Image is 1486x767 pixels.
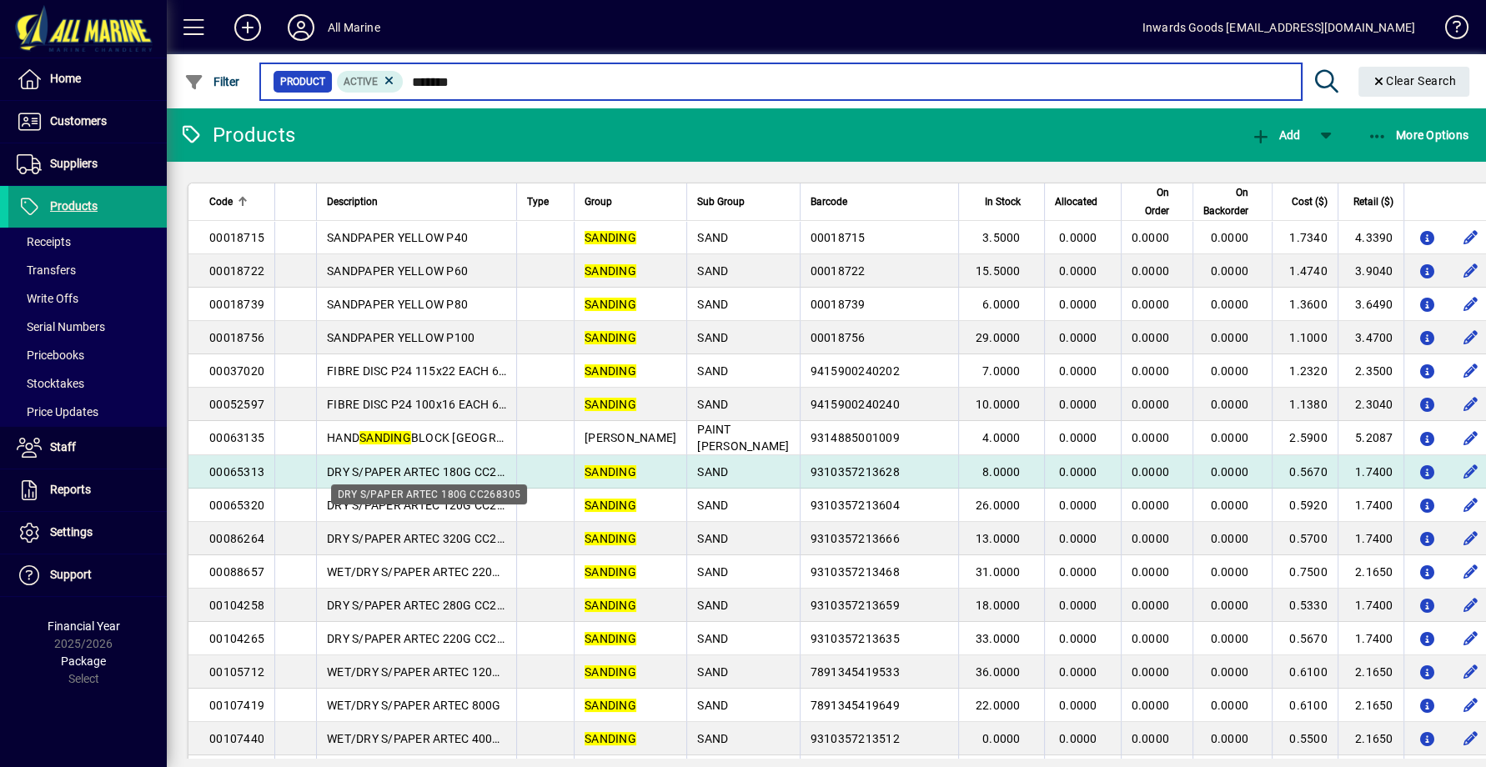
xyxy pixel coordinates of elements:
span: 0.0000 [1211,699,1249,712]
span: Write Offs [17,292,78,305]
em: SANDING [585,331,636,344]
span: DRY S/PAPER ARTEC 320G CC268356 [327,532,531,545]
button: Edit [1458,391,1484,418]
div: DRY S/PAPER ARTEC 180G CC268305 [331,484,527,504]
span: 10.0000 [976,398,1021,411]
span: 13.0000 [976,532,1021,545]
span: 00065320 [209,499,264,512]
div: Description [327,193,506,211]
span: 6.0000 [982,298,1021,311]
em: SANDING [359,431,411,444]
span: 18.0000 [976,599,1021,612]
div: On Backorder [1203,183,1263,220]
span: 0.0000 [1132,665,1170,679]
span: 0.0000 [1059,565,1097,579]
td: 1.3600 [1272,288,1338,321]
div: Allocated [1055,193,1112,211]
span: 00018756 [811,331,866,344]
span: DRY S/PAPER ARTEC 120G CC268283 [327,499,531,512]
span: 9314885001009 [811,431,900,444]
span: 00065313 [209,465,264,479]
td: 2.5900 [1272,421,1338,455]
button: Edit [1458,258,1484,284]
mat-chip: Activation Status: Active [337,71,404,93]
span: SANDPAPER YELLOW P80 [327,298,468,311]
td: 2.1650 [1338,689,1403,722]
span: DRY S/PAPER ARTEC 280G CC268348 [327,599,531,612]
div: All Marine [328,14,380,41]
span: SAND [697,699,728,712]
span: 0.0000 [1059,532,1097,545]
span: Sub Group [697,193,745,211]
div: Barcode [811,193,948,211]
a: Settings [8,512,167,554]
em: SANDING [585,364,636,378]
a: Reports [8,469,167,511]
span: 0.0000 [1059,732,1097,745]
div: Type [527,193,564,211]
span: 00052597 [209,398,264,411]
button: Edit [1458,358,1484,384]
td: 1.7400 [1338,622,1403,655]
span: 0.0000 [1132,298,1170,311]
span: Price Updates [17,405,98,419]
a: Serial Numbers [8,313,167,341]
span: More Options [1368,128,1469,142]
td: 0.5500 [1272,722,1338,755]
span: On Order [1132,183,1170,220]
span: FIBRE DISC P24 100x16 EACH 6341024 [327,398,540,411]
span: 9310357213666 [811,532,900,545]
em: SANDING [585,732,636,745]
td: 4.3390 [1338,221,1403,254]
span: 0.0000 [1059,431,1097,444]
span: WET/DRY S/PAPER ARTEC 800G [327,699,501,712]
span: Support [50,568,92,581]
span: SAND [697,532,728,545]
span: Filter [184,75,240,88]
td: 2.3500 [1338,354,1403,388]
span: SAND [697,599,728,612]
span: SANDPAPER YELLOW P60 [327,264,468,278]
span: Add [1250,128,1300,142]
span: 0.0000 [1211,264,1249,278]
span: Stocktakes [17,377,84,390]
span: 0.0000 [1132,431,1170,444]
button: Edit [1458,625,1484,652]
span: 7891345419649 [811,699,900,712]
div: Code [209,193,264,211]
td: 1.1000 [1272,321,1338,354]
span: DRY S/PAPER ARTEC 220G CC268313 [327,632,531,645]
span: 0.0000 [1132,565,1170,579]
em: SANDING [585,532,636,545]
a: Pricebooks [8,341,167,369]
span: 22.0000 [976,699,1021,712]
span: 0.0000 [1132,331,1170,344]
span: Reports [50,483,91,496]
span: Clear Search [1372,74,1457,88]
span: 0.0000 [1059,599,1097,612]
span: In Stock [985,193,1021,211]
span: SANDPAPER YELLOW P100 [327,331,474,344]
span: SAND [697,364,728,378]
td: 3.9040 [1338,254,1403,288]
span: 29.0000 [976,331,1021,344]
span: Customers [50,114,107,128]
button: Edit [1458,525,1484,552]
button: Edit [1458,291,1484,318]
td: 3.4700 [1338,321,1403,354]
span: 9415900240202 [811,364,900,378]
td: 2.1650 [1338,555,1403,589]
td: 3.6490 [1338,288,1403,321]
em: SANDING [585,264,636,278]
span: 8.0000 [982,465,1021,479]
td: 0.5670 [1272,622,1338,655]
span: 0.0000 [1211,465,1249,479]
td: 1.7400 [1338,589,1403,622]
span: WET/DRY S/PAPER ARTEC 220G CC268135 [327,565,560,579]
span: 00107440 [209,732,264,745]
td: 1.7400 [1338,455,1403,489]
span: 0.0000 [1211,732,1249,745]
a: Customers [8,101,167,143]
span: 0.0000 [1132,465,1170,479]
span: 4.0000 [982,431,1021,444]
